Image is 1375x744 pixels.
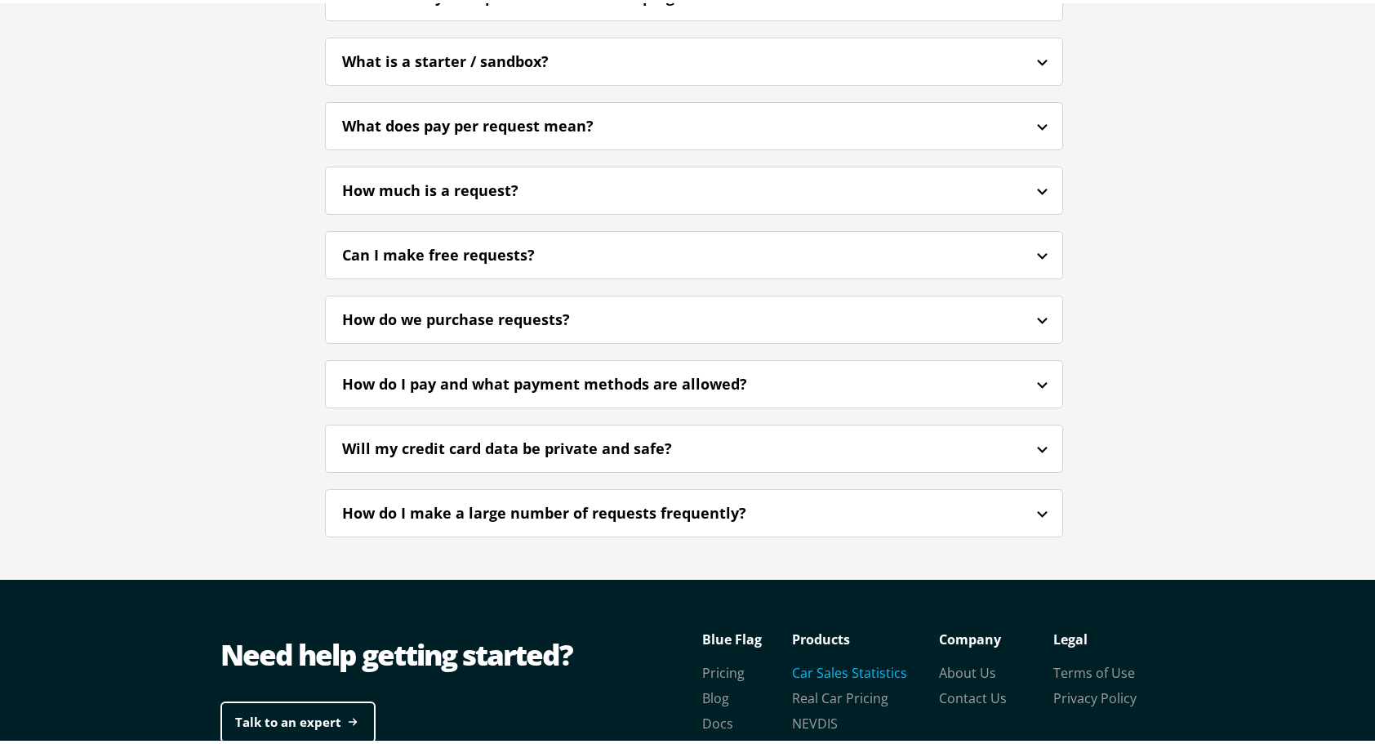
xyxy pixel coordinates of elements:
div: Will my credit card data be private and safe? [342,434,716,457]
p: Products [792,624,939,648]
div: Need help getting started? [220,631,694,672]
a: Contact Us [939,686,1007,704]
div: What does pay per request mean? [342,112,638,134]
div: What does pay per request mean? [326,104,1062,142]
div: How do I pay and what payment methods are allowed? [326,362,1062,400]
p: Blue Flag [702,624,792,648]
a: Pricing [702,661,745,679]
p: Company [939,624,1053,648]
div: How do I pay and what payment methods are allowed? [342,370,791,392]
p: Legal [1053,624,1168,648]
div: How do we purchase requests? [342,305,614,327]
a: Real Car Pricing [792,686,888,704]
div: How do I make a large number of requests frequently? [326,491,1062,529]
div: How much is a request? [326,168,1062,207]
a: Terms of Use [1053,661,1135,679]
div: What is a starter / sandbox? [342,47,593,69]
a: NEVDIS [792,711,838,729]
div: What is a starter / sandbox? [326,39,1062,78]
div: Will my credit card data be private and safe? [326,426,1062,465]
div: How do we purchase requests? [326,297,1062,336]
a: Car Sales Statistics [792,661,907,679]
div: How much is a request? [342,176,563,198]
a: Blog [702,686,729,704]
a: Talk to an expert [220,698,376,740]
div: How do I make a large number of requests frequently? [342,499,790,521]
a: About Us [939,661,996,679]
div: Can I make free requests? [342,241,579,263]
a: Docs [702,711,733,729]
div: Can I make free requests? [326,233,1062,271]
a: Privacy Policy [1053,686,1137,704]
